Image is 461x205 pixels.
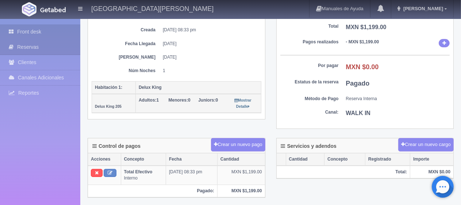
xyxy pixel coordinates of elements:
[166,166,217,185] td: [DATE] 08:33 pm
[92,143,141,149] h4: Control de pagos
[163,27,256,33] dd: [DATE] 08:33 pm
[217,185,265,197] th: MXN $1,199.00
[198,98,218,103] span: 0
[95,85,122,90] b: Habitación 1:
[91,4,214,13] h4: [GEOGRAPHIC_DATA][PERSON_NAME]
[121,166,166,185] td: Interno
[97,41,155,47] dt: Fecha Llegada
[121,153,166,166] th: Concepto
[324,153,365,166] th: Concepto
[40,7,66,12] img: Getabed
[198,98,215,103] strong: Juniors:
[346,96,450,102] dd: Reserva Interna
[163,54,256,60] dd: [DATE]
[365,153,410,166] th: Registrado
[402,6,443,11] span: [PERSON_NAME]
[217,166,265,185] td: MXN $1,199.00
[124,169,153,174] b: Total Efectivo
[139,98,157,103] strong: Adultos:
[163,68,256,74] dd: 1
[398,138,454,151] button: Crear un nuevo cargo
[280,79,339,85] dt: Estatus de la reserva
[217,153,265,166] th: Cantidad
[346,24,387,30] b: MXN $1,199.00
[166,153,217,166] th: Fecha
[346,80,370,87] b: Pagado
[88,185,217,197] th: Pagado:
[346,63,379,71] b: MXN $0.00
[169,98,191,103] span: 0
[22,2,37,16] img: Getabed
[280,39,339,45] dt: Pagos realizados
[95,105,122,109] small: Delux King 205
[88,153,121,166] th: Acciones
[346,39,379,44] b: - MXN $1,199.00
[136,81,261,94] th: Delux King
[410,153,453,166] th: Importe
[211,138,265,151] button: Crear un nuevo pago
[280,23,339,29] dt: Total
[169,98,188,103] strong: Menores:
[163,41,256,47] dd: [DATE]
[277,166,410,178] th: Total:
[286,153,324,166] th: Cantidad
[280,109,339,115] dt: Canal:
[139,98,159,103] span: 1
[346,110,371,116] b: WALK IN
[97,68,155,74] dt: Núm Noches
[281,143,337,149] h4: Servicios y adendos
[280,63,339,69] dt: Por pagar
[235,98,251,109] a: Mostrar Detalle
[410,166,453,178] th: MXN $0.00
[97,27,155,33] dt: Creada
[235,98,251,109] small: Mostrar Detalle
[280,96,339,102] dt: Método de Pago
[97,54,155,60] dt: [PERSON_NAME]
